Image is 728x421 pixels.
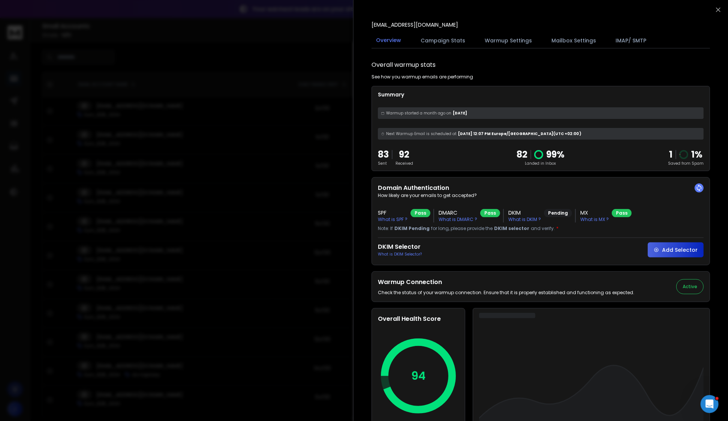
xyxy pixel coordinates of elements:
[546,149,565,161] p: 99 %
[386,131,457,137] span: Next Warmup Email is scheduled at
[378,149,389,161] p: 83
[378,251,422,257] p: What is DKIM Selector?
[580,209,609,217] h3: MX
[378,226,704,232] p: Note: If for long, please provide the and verify.
[378,278,634,287] h2: Warmup Connection
[371,74,473,80] p: See how you warmup emails are performing
[410,209,430,217] div: Pass
[580,217,609,223] p: What is MX ?
[378,209,407,217] h3: SPF
[378,161,389,166] p: Sent
[701,395,719,413] iframe: Intercom live chat
[378,314,459,323] h2: Overall Health Score
[611,32,651,49] button: IMAP/ SMTP
[494,226,529,232] span: DKIM selector
[508,209,541,217] h3: DKIM
[508,217,541,223] p: What is DKIM ?
[395,149,413,161] p: 92
[378,217,407,223] p: What is SPF ?
[371,60,436,69] h1: Overall warmup stats
[378,128,704,140] div: [DATE] 12:07 PM Europe/[GEOGRAPHIC_DATA] (UTC +02:00 )
[648,242,704,257] button: Add Selector
[668,161,704,166] p: Saved from Spam
[612,209,632,217] div: Pass
[371,32,406,49] button: Overview
[394,226,430,232] span: DKIM Pending
[378,192,704,198] p: How likely are your emails to get accepted?
[378,242,422,251] h2: DKIM Selector
[480,209,500,217] div: Pass
[517,161,565,166] p: Landed in Inbox
[544,209,572,217] div: Pending
[371,21,458,29] p: [EMAIL_ADDRESS][DOMAIN_NAME]
[378,183,704,192] h2: Domain Authentication
[439,217,477,223] p: What is DMARC ?
[676,279,704,294] button: Active
[386,110,451,116] span: Warmup started a month ago on
[411,369,425,383] p: 94
[517,149,527,161] p: 82
[378,91,704,98] p: Summary
[395,161,413,166] p: Received
[378,107,704,119] div: [DATE]
[691,149,703,161] p: 1 %
[480,32,536,49] button: Warmup Settings
[439,209,477,217] h3: DMARC
[378,290,634,296] p: Check the status of your warmup connection. Ensure that it is properly established and functionin...
[416,32,470,49] button: Campaign Stats
[547,32,601,49] button: Mailbox Settings
[669,148,673,161] strong: 1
